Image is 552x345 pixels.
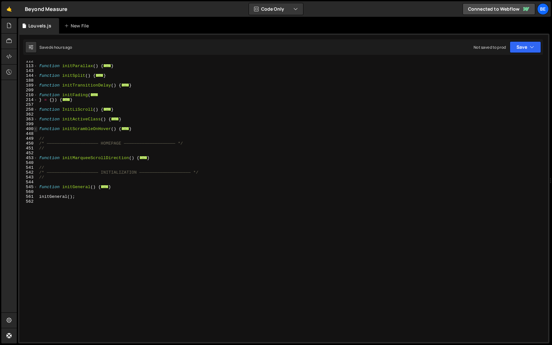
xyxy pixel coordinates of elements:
[463,3,535,15] a: Connected to Webflow
[19,59,38,64] div: 112
[25,5,67,13] div: Beyond Measure
[19,131,38,136] div: 448
[19,102,38,107] div: 257
[19,136,38,141] div: 449
[64,23,91,29] div: New File
[19,107,38,112] div: 258
[474,45,506,50] div: Not saved to prod
[51,45,72,50] div: 4 hours ago
[19,141,38,146] div: 450
[103,64,111,67] span: ...
[19,160,38,165] div: 540
[19,122,38,127] div: 399
[19,165,38,170] div: 541
[19,97,38,102] div: 214
[19,180,38,185] div: 544
[1,1,17,17] a: 🤙
[121,83,129,87] span: ...
[19,156,38,160] div: 453
[19,117,38,122] div: 363
[19,194,38,199] div: 561
[103,107,111,111] span: ...
[19,199,38,204] div: 562
[19,112,38,117] div: 362
[19,78,38,83] div: 188
[510,41,541,53] button: Save
[249,3,303,15] button: Code Only
[19,175,38,180] div: 543
[19,151,38,156] div: 452
[101,185,108,188] span: ...
[19,64,38,68] div: 113
[96,74,103,77] span: ...
[19,83,38,88] div: 189
[90,93,98,96] span: ...
[19,185,38,189] div: 545
[19,189,38,194] div: 560
[121,127,129,130] span: ...
[19,68,38,73] div: 143
[139,156,147,159] span: ...
[39,45,72,50] div: Saved
[19,93,38,97] div: 210
[62,98,70,101] span: ...
[28,23,51,29] div: Louvels.js
[537,3,549,15] a: Be
[111,117,119,121] span: ...
[19,170,38,175] div: 542
[19,73,38,78] div: 144
[19,88,38,93] div: 209
[19,127,38,131] div: 400
[19,146,38,151] div: 451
